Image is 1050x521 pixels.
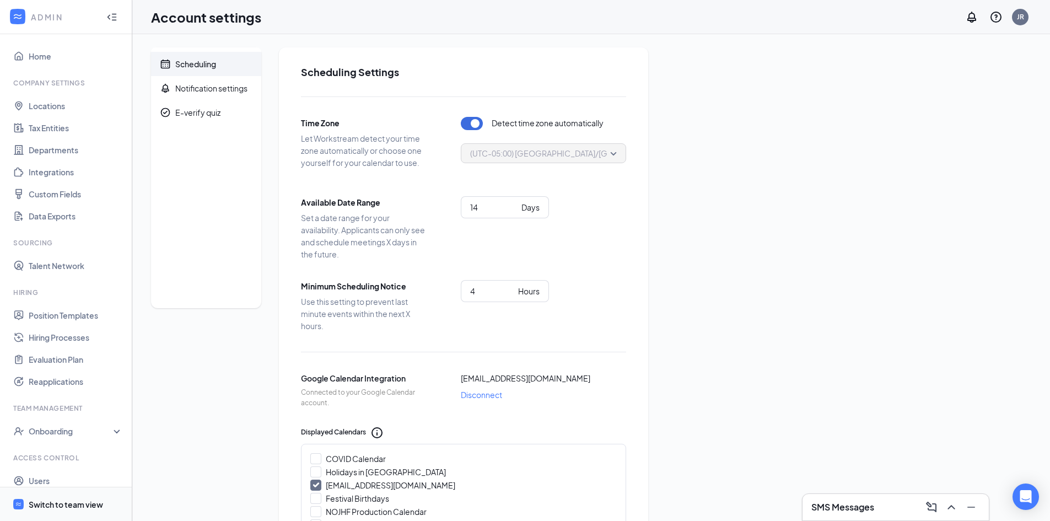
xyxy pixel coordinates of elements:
div: Sourcing [13,238,121,248]
a: Reapplications [29,370,123,393]
span: Minimum Scheduling Notice [301,280,428,292]
div: E-verify quiz [175,107,220,118]
span: Let Workstream detect your time zone automatically or choose one yourself for your calendar to use. [301,132,428,169]
a: Tax Entities [29,117,123,139]
a: Integrations [29,161,123,183]
svg: WorkstreamLogo [12,11,23,22]
svg: Calendar [160,58,171,69]
button: Minimize [962,498,980,516]
span: Set a date range for your availability. Applicants can only see and schedule meetings X days in t... [301,212,428,260]
svg: Info [370,426,384,439]
svg: ComposeMessage [925,501,938,514]
div: Open Intercom Messenger [1013,484,1039,510]
a: CalendarScheduling [151,52,261,76]
span: Disconnect [461,389,502,401]
div: JR [1017,12,1024,22]
div: ADMIN [31,12,96,23]
a: CheckmarkCircleE-verify quiz [151,100,261,125]
a: Hiring Processes [29,326,123,348]
div: Onboarding [29,426,114,437]
span: Available Date Range [301,196,428,208]
svg: Bell [160,83,171,94]
svg: WorkstreamLogo [15,501,22,508]
a: BellNotification settings [151,76,261,100]
svg: ChevronUp [945,501,958,514]
div: Holidays in [GEOGRAPHIC_DATA] [326,466,446,477]
span: Google Calendar Integration [301,372,428,384]
svg: Minimize [965,501,978,514]
svg: QuestionInfo [989,10,1003,24]
span: [EMAIL_ADDRESS][DOMAIN_NAME] [461,372,590,384]
div: Festival Birthdays [326,493,389,504]
svg: UserCheck [13,426,24,437]
div: Hiring [13,288,121,297]
a: Data Exports [29,205,123,227]
div: Company Settings [13,78,121,88]
div: Team Management [13,404,121,413]
span: Displayed Calendars [301,427,366,438]
button: ComposeMessage [923,498,940,516]
div: [EMAIL_ADDRESS][DOMAIN_NAME] [326,480,455,491]
div: Access control [13,453,121,463]
a: Locations [29,95,123,117]
a: Talent Network [29,255,123,277]
span: (UTC-05:00) [GEOGRAPHIC_DATA]/[GEOGRAPHIC_DATA] - Central Time [470,145,731,162]
span: Use this setting to prevent last minute events within the next X hours. [301,296,428,332]
h3: SMS Messages [811,501,874,513]
svg: Collapse [106,12,117,23]
h1: Account settings [151,8,261,26]
h2: Scheduling Settings [301,65,626,79]
div: Notification settings [175,83,247,94]
a: Users [29,470,123,492]
a: Position Templates [29,304,123,326]
svg: Notifications [965,10,978,24]
span: Detect time zone automatically [492,117,604,130]
div: Scheduling [175,58,216,69]
button: ChevronUp [943,498,960,516]
div: Days [521,201,540,213]
a: Custom Fields [29,183,123,205]
span: Time Zone [301,117,428,129]
a: Departments [29,139,123,161]
svg: CheckmarkCircle [160,107,171,118]
div: COVID Calendar [326,453,386,464]
span: Connected to your Google Calendar account. [301,388,428,409]
a: Home [29,45,123,67]
div: Hours [518,285,540,297]
div: Switch to team view [29,499,103,510]
a: Evaluation Plan [29,348,123,370]
div: NOJHF Production Calendar [326,506,427,517]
